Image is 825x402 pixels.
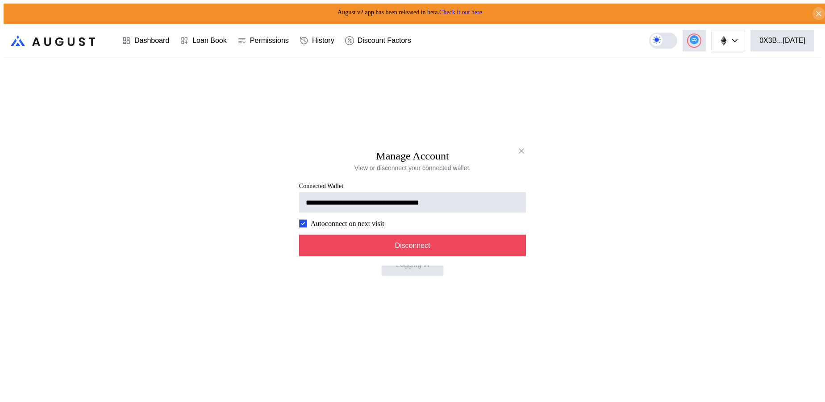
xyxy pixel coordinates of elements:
[299,235,526,256] button: Disconnect
[250,37,289,45] div: Permissions
[358,37,411,45] div: Discount Factors
[759,37,805,45] div: 0X3B...[DATE]
[719,36,729,46] img: chain logo
[134,37,169,45] div: Dashboard
[354,164,471,172] div: View or disconnect your connected wallet.
[514,144,529,158] button: close modal
[192,37,227,45] div: Loan Book
[439,9,482,16] a: Check it out here
[312,37,334,45] div: History
[311,220,384,228] label: Autoconnect on next visit
[376,150,449,162] h2: Manage Account
[337,9,482,16] span: August v2 app has been released in beta.
[299,183,526,190] span: Connected Wallet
